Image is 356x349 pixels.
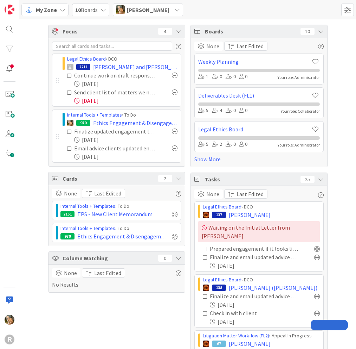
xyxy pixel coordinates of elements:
div: 0 [226,141,236,148]
div: › To Do [60,225,177,232]
img: TR [203,212,209,218]
a: Deliverables Desk (FL1) [198,91,311,100]
div: Finalize updated engagement letter for advice clients [74,127,156,136]
span: Cards [63,174,155,183]
div: R [5,335,14,344]
span: None [206,42,219,50]
div: 137 [212,212,226,218]
div: 2 [212,141,222,148]
span: Last Edited [94,189,121,198]
button: Last Edited [224,42,267,51]
a: Internal Tools + Templates [67,112,122,118]
span: [PERSON_NAME] [229,211,271,219]
div: [DATE] [210,261,320,270]
img: SB [116,5,125,14]
div: [DATE] [210,300,320,309]
div: 4 [212,107,222,114]
div: 67 [212,341,226,347]
div: Check in with client [210,309,283,317]
div: Send client list of matters we need documentation for [74,88,156,96]
span: Column Watching [63,254,155,262]
div: 2 [158,175,172,182]
a: Legal Ethics Board [198,125,311,133]
div: 0 [239,73,247,81]
div: 2151 [60,211,75,217]
span: Last Edited [237,190,264,198]
div: 0 [226,73,236,81]
div: 25 [300,176,315,183]
a: Legal Ethics Board [203,204,241,210]
div: Finalize and email updated advice engagement letter [210,292,299,300]
div: › Appeal In Progress [203,332,320,339]
div: Your role: Administrator [278,74,320,81]
span: [PERSON_NAME] and [PERSON_NAME] [93,63,177,71]
a: Legal Ethics Board [203,276,241,283]
span: Tasks [205,175,297,183]
div: › DCO [203,276,320,283]
div: 0 [239,107,247,114]
div: Finalize and email updated advice engagement letter [210,253,299,261]
span: TPS - New Client Memorandum [77,210,153,218]
div: Your role: Collaborator [281,108,320,114]
div: [DATE] [74,96,177,105]
span: Last Edited [94,269,121,277]
img: Visit kanbanzone.com [5,5,14,14]
span: None [64,269,77,277]
div: › To Do [67,111,177,119]
div: 0 [226,107,236,114]
div: Continue work on draft response due to OSBAR 8/28 [74,71,156,80]
div: 5 [198,107,208,114]
div: 970 [76,120,90,126]
a: Show More [194,155,324,163]
img: SB [5,315,14,325]
a: Internal Tools + Templates [60,225,115,231]
button: Last Edited [224,189,267,199]
div: 5 [198,141,208,148]
span: Boards [75,6,98,14]
div: [DATE] [74,152,177,161]
span: Ethics Engagement & Disengagement Letters Update [93,119,177,127]
span: Ethics Engagement & Disengagement Letters Update [77,232,169,241]
img: SB [67,120,73,126]
span: [PERSON_NAME] ([PERSON_NAME]) [229,283,317,292]
a: Litigation Matter Workflow (FL2) [203,332,269,339]
span: [PERSON_NAME] [127,6,169,14]
div: › DCO [203,203,320,211]
img: TR [203,285,209,291]
div: [DATE] [210,317,320,326]
span: Boards [205,27,297,36]
div: No Results [52,268,181,289]
div: Your role: Administrator [278,142,320,148]
div: [DATE] [74,136,177,144]
span: Last Edited [237,42,264,50]
div: 970 [60,233,75,239]
div: 138 [212,285,226,291]
span: [PERSON_NAME] [229,339,271,348]
div: › To Do [60,202,177,210]
span: None [64,189,77,198]
div: 0 [239,141,247,148]
a: Legal Ethics Board [67,56,106,62]
div: 2211 [76,64,90,70]
div: Email advice clients updated engagement letter [74,144,156,152]
span: My Zone [36,6,57,14]
img: TR [203,341,209,347]
a: Weekly Planning [198,57,311,66]
span: None [206,190,219,198]
button: Last Edited [82,268,125,278]
div: 0 [212,73,222,81]
div: Prepared engagement if it looks like we will be representing him in this matter. [210,244,299,253]
div: 1 [198,73,208,81]
div: [DATE] [74,80,177,88]
b: 10 [75,6,81,13]
input: Search all cards and tasks... [52,42,172,51]
div: Waiting on the Initial Letter from [PERSON_NAME] [198,221,320,242]
button: Last Edited [82,189,125,198]
div: 0 [158,255,172,262]
div: 4 [158,28,172,35]
div: › DCO [67,55,177,63]
span: Focus [63,27,153,36]
div: 10 [300,28,315,35]
a: Internal Tools + Templates [60,203,115,209]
